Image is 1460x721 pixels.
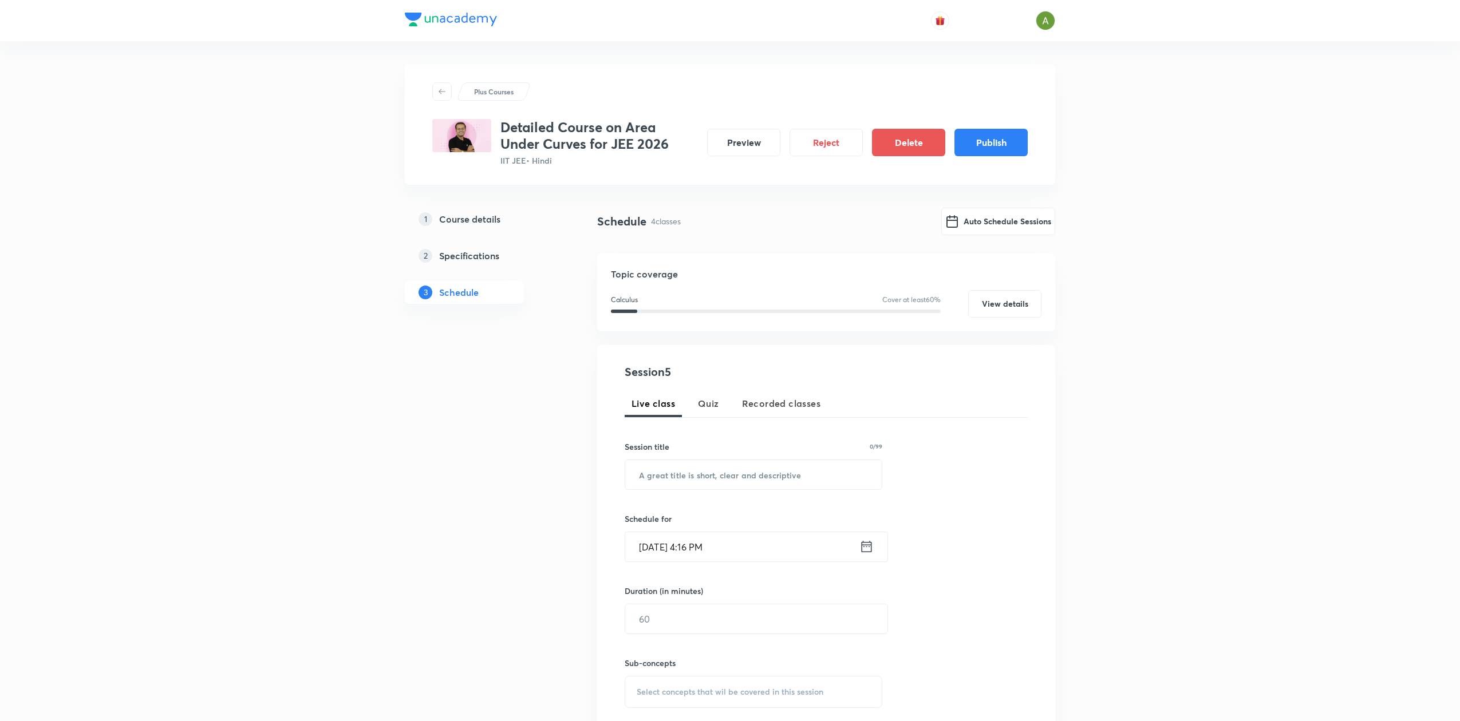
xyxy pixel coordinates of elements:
button: avatar [931,11,949,30]
img: Ajay A [1036,11,1055,30]
h4: Session 5 [625,363,834,381]
p: 0/99 [870,443,882,449]
button: Reject [790,129,863,156]
h6: Sub-concepts [625,657,882,669]
h6: Session title [625,441,669,453]
p: 2 [419,249,432,263]
p: Plus Courses [474,86,514,97]
img: avatar [935,15,945,26]
a: Company Logo [405,13,497,29]
input: A great title is short, clear and descriptive [625,460,882,489]
button: Publish [954,129,1028,156]
a: 2Specifications [405,244,561,267]
h5: Schedule [439,286,479,299]
h3: Detailed Course on Area Under Curves for JEE 2026 [500,119,698,152]
p: Cover at least 60 % [882,295,941,305]
span: Quiz [698,397,719,410]
h6: Schedule for [625,513,882,525]
button: Preview [707,129,780,156]
img: AE6B29A6-E498-4C19-913A-4D4CA8EF2EA4_plus.png [432,119,491,152]
h6: Duration (in minutes) [625,585,703,597]
span: Select concepts that wil be covered in this session [637,687,823,696]
input: 60 [625,604,887,633]
h4: Schedule [597,213,646,230]
img: google [945,215,959,228]
p: IIT JEE • Hindi [500,154,698,167]
p: 4 classes [651,215,681,227]
span: Live class [632,397,675,410]
h5: Course details [439,212,500,226]
h5: Specifications [439,249,499,263]
h5: Topic coverage [611,267,1041,281]
button: View details [968,290,1041,318]
a: 1Course details [405,208,561,231]
span: Recorded classes [742,397,820,410]
img: Company Logo [405,13,497,26]
p: 1 [419,212,432,226]
p: Calculus [611,295,638,305]
button: Auto Schedule Sessions [941,208,1055,235]
p: 3 [419,286,432,299]
button: Delete [872,129,945,156]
